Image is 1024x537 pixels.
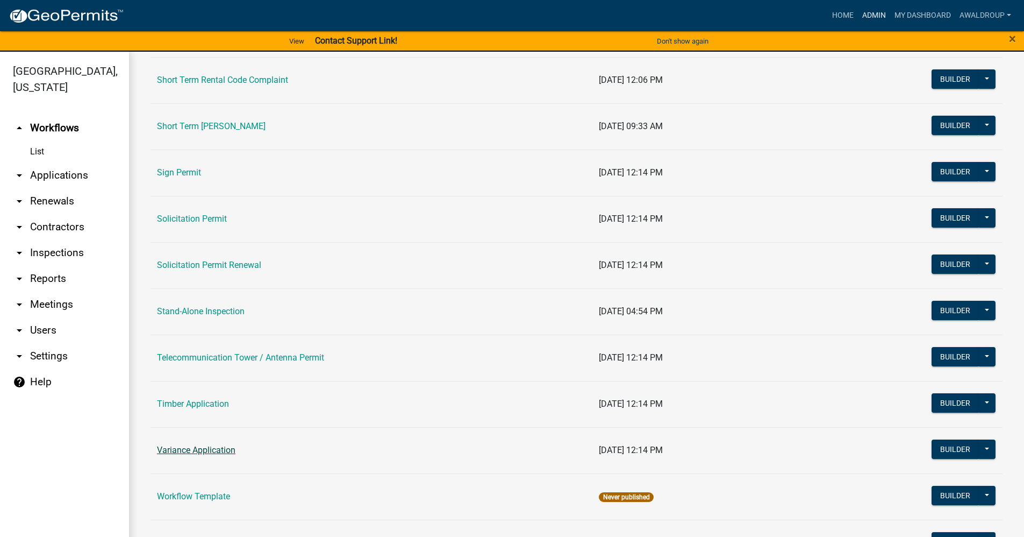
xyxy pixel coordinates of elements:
a: Solicitation Permit [157,214,227,224]
a: Variance Application [157,445,235,455]
button: Builder [932,116,979,135]
i: arrow_drop_down [13,246,26,259]
button: Close [1009,32,1016,45]
a: Stand-Alone Inspection [157,306,245,316]
a: Solicitation Permit Renewal [157,260,261,270]
i: arrow_drop_down [13,221,26,234]
button: Builder [932,162,979,181]
span: [DATE] 12:06 PM [599,75,663,85]
button: Builder [932,347,979,366]
a: Short Term Rental Code Complaint [157,75,288,85]
a: View [285,32,309,50]
span: Never published [599,492,653,502]
a: Home [828,5,858,26]
button: Builder [932,301,979,320]
button: Builder [932,486,979,505]
i: arrow_drop_down [13,324,26,337]
span: [DATE] 12:14 PM [599,214,663,224]
i: arrow_drop_down [13,272,26,285]
a: My Dashboard [890,5,955,26]
button: Don't show again [653,32,713,50]
button: Builder [932,69,979,89]
a: Admin [858,5,890,26]
button: Builder [932,440,979,459]
button: Builder [932,255,979,274]
a: Sign Permit [157,167,201,178]
span: [DATE] 12:14 PM [599,352,663,363]
span: [DATE] 04:54 PM [599,306,663,316]
span: [DATE] 12:14 PM [599,399,663,409]
a: Telecommunication Tower / Antenna Permit [157,352,324,363]
span: × [1009,31,1016,46]
i: arrow_drop_down [13,195,26,208]
a: awaldroup [955,5,1015,26]
i: arrow_drop_down [13,350,26,363]
a: Short Term [PERSON_NAME] [157,121,266,131]
a: Timber Application [157,399,229,409]
span: [DATE] 09:33 AM [599,121,663,131]
i: help [13,376,26,388]
span: [DATE] 12:14 PM [599,260,663,270]
span: [DATE] 12:14 PM [599,445,663,455]
i: arrow_drop_down [13,169,26,182]
strong: Contact Support Link! [315,36,397,46]
a: Workflow Template [157,491,230,501]
i: arrow_drop_down [13,298,26,311]
span: [DATE] 12:14 PM [599,167,663,178]
button: Builder [932,208,979,228]
i: arrow_drop_up [13,122,26,135]
button: Builder [932,393,979,413]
